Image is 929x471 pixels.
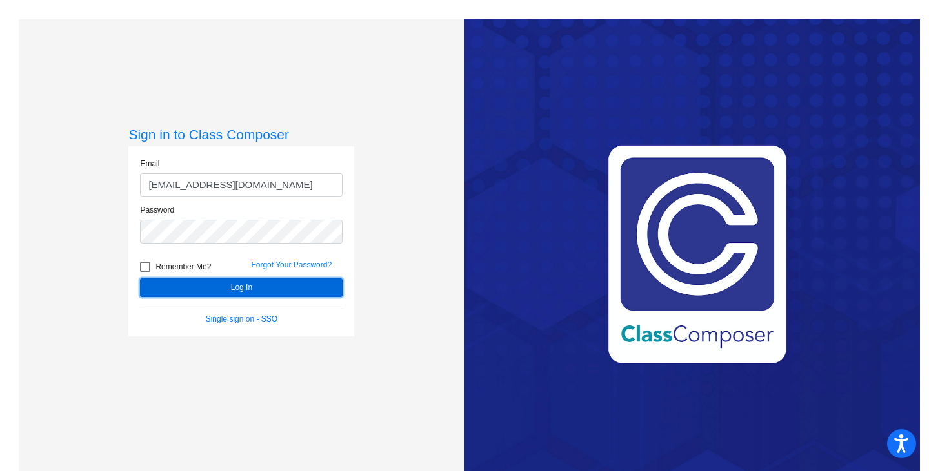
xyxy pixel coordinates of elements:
a: Forgot Your Password? [251,260,332,269]
a: Single sign on - SSO [206,314,277,323]
label: Email [140,158,159,169]
label: Password [140,204,174,216]
button: Log In [140,278,343,297]
h3: Sign in to Class Composer [128,126,354,142]
span: Remember Me? [155,259,211,274]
